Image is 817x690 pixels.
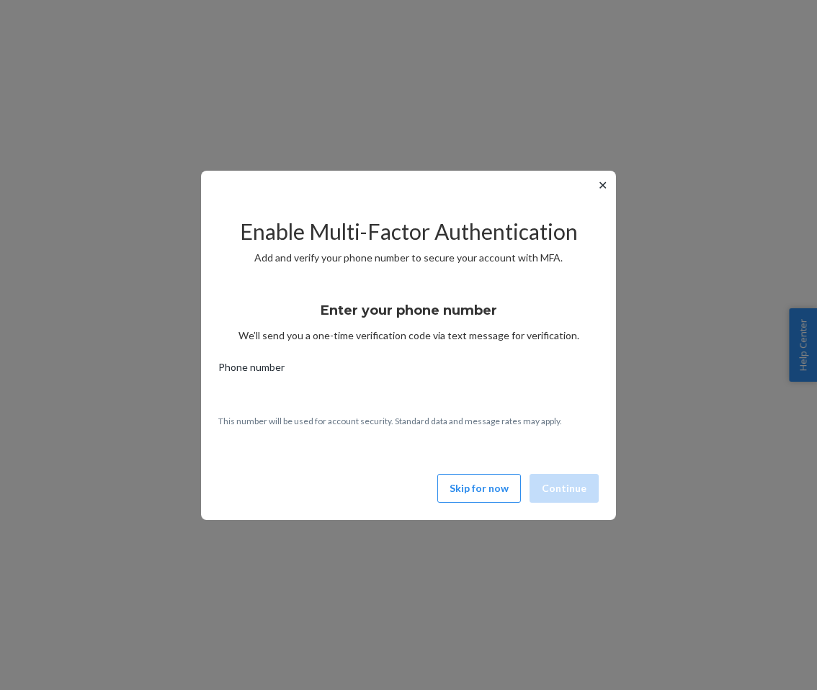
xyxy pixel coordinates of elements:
[218,290,599,343] div: We’ll send you a one-time verification code via text message for verification.
[321,301,497,320] h3: Enter your phone number
[218,360,285,380] span: Phone number
[218,251,599,265] p: Add and verify your phone number to secure your account with MFA.
[218,220,599,243] h2: Enable Multi-Factor Authentication
[437,474,521,503] button: Skip for now
[218,415,599,427] p: This number will be used for account security. Standard data and message rates may apply.
[530,474,599,503] button: Continue
[595,176,610,194] button: ✕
